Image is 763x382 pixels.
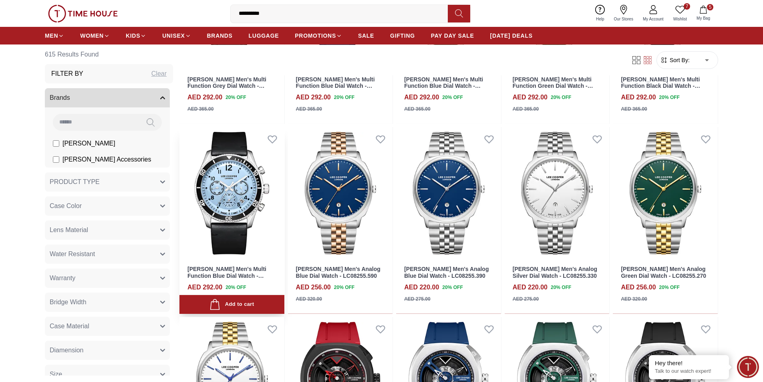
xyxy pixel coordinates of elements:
[640,16,667,22] span: My Account
[404,105,430,113] div: AED 365.00
[513,283,548,292] h4: AED 220.00
[404,93,439,102] h4: AED 292.00
[390,28,415,43] a: GIFTING
[48,5,118,22] img: ...
[45,293,170,312] button: Bridge Width
[53,140,59,147] input: [PERSON_NAME]
[296,283,331,292] h4: AED 256.00
[50,177,100,187] span: PRODUCT TYPE
[249,32,279,40] span: LUGGAGE
[670,16,690,22] span: Wishlist
[668,56,690,64] span: Sort By:
[692,4,715,23] button: 5My Bag
[693,15,713,21] span: My Bag
[358,28,374,43] a: SALE
[513,266,597,279] a: [PERSON_NAME] Men's Analog Silver Dial Watch - LC08255.330
[126,28,146,43] a: KIDS
[209,299,254,310] div: Add to cart
[45,28,64,43] a: MEN
[187,283,222,292] h4: AED 292.00
[45,196,170,216] button: Case Color
[50,297,87,307] span: Bridge Width
[53,156,59,163] input: [PERSON_NAME] Accessories
[659,284,680,291] span: 20 % OFF
[621,283,656,292] h4: AED 256.00
[45,220,170,240] button: Lens Material
[207,32,233,40] span: BRANDS
[655,359,723,367] div: Hey there!
[609,3,638,24] a: Our Stores
[50,321,89,331] span: Case Material
[621,93,656,102] h4: AED 292.00
[50,346,83,355] span: Diamension
[513,295,539,303] div: AED 275.00
[296,105,322,113] div: AED 365.00
[45,172,170,192] button: PRODUCT TYPE
[50,370,62,379] span: Size
[50,201,82,211] span: Case Color
[296,93,331,102] h4: AED 292.00
[404,266,489,279] a: [PERSON_NAME] Men's Analog Blue Dial Watch - LC08255.390
[179,295,284,314] button: Add to cart
[50,93,70,103] span: Brands
[621,105,647,113] div: AED 365.00
[45,88,170,107] button: Brands
[50,249,95,259] span: Water Resistant
[707,4,713,10] span: 5
[668,3,692,24] a: 7Wishlist
[45,317,170,336] button: Case Material
[655,368,723,375] p: Talk to our watch expert!
[249,28,279,43] a: LUGGAGE
[660,56,690,64] button: Sort By:
[404,295,430,303] div: AED 275.00
[490,28,533,43] a: [DATE] DEALS
[513,76,593,96] a: [PERSON_NAME] Men's Multi Function Green Dial Watch - LC08260.375
[613,127,718,259] img: Lee Cooper Men's Analog Green Dial Watch - LC08255.270
[225,94,246,101] span: 20 % OFF
[225,284,246,291] span: 20 % OFF
[288,127,393,259] img: Lee Cooper Men's Analog Blue Dial Watch - LC08255.590
[187,76,266,96] a: [PERSON_NAME] Men's Multi Function Grey Dial Watch - LC08260.462
[50,225,88,235] span: Lens Material
[490,32,533,40] span: [DATE] DEALS
[684,3,690,10] span: 7
[62,155,151,164] span: [PERSON_NAME] Accessories
[431,28,474,43] a: PAY DAY SALE
[334,94,354,101] span: 20 % OFF
[513,93,548,102] h4: AED 292.00
[551,284,571,291] span: 20 % OFF
[62,139,115,148] span: [PERSON_NAME]
[80,32,104,40] span: WOMEN
[431,32,474,40] span: PAY DAY SALE
[50,273,75,283] span: Warranty
[187,266,266,286] a: [PERSON_NAME] Men's Multi Function Blue Dial Watch - LC08260.301
[621,295,647,303] div: AED 320.00
[513,105,539,113] div: AED 365.00
[45,245,170,264] button: Water Resistant
[207,28,233,43] a: BRANDS
[162,28,191,43] a: UNISEX
[404,76,483,96] a: [PERSON_NAME] Men's Multi Function Blue Dial Watch - LC08260.394
[334,284,354,291] span: 20 % OFF
[80,28,110,43] a: WOMEN
[390,32,415,40] span: GIFTING
[396,127,501,259] img: Lee Cooper Men's Analog Blue Dial Watch - LC08255.390
[295,32,336,40] span: PROMOTIONS
[179,127,284,259] img: Lee Cooper Men's Multi Function Blue Dial Watch - LC08260.301
[591,3,609,24] a: Help
[187,105,213,113] div: AED 365.00
[187,93,222,102] h4: AED 292.00
[442,94,463,101] span: 20 % OFF
[404,283,439,292] h4: AED 220.00
[151,69,167,79] div: Clear
[621,266,706,279] a: [PERSON_NAME] Men's Analog Green Dial Watch - LC08255.270
[45,341,170,360] button: Diamension
[611,16,636,22] span: Our Stores
[737,356,759,378] div: Chat Widget
[505,127,610,259] img: Lee Cooper Men's Analog Silver Dial Watch - LC08255.330
[593,16,608,22] span: Help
